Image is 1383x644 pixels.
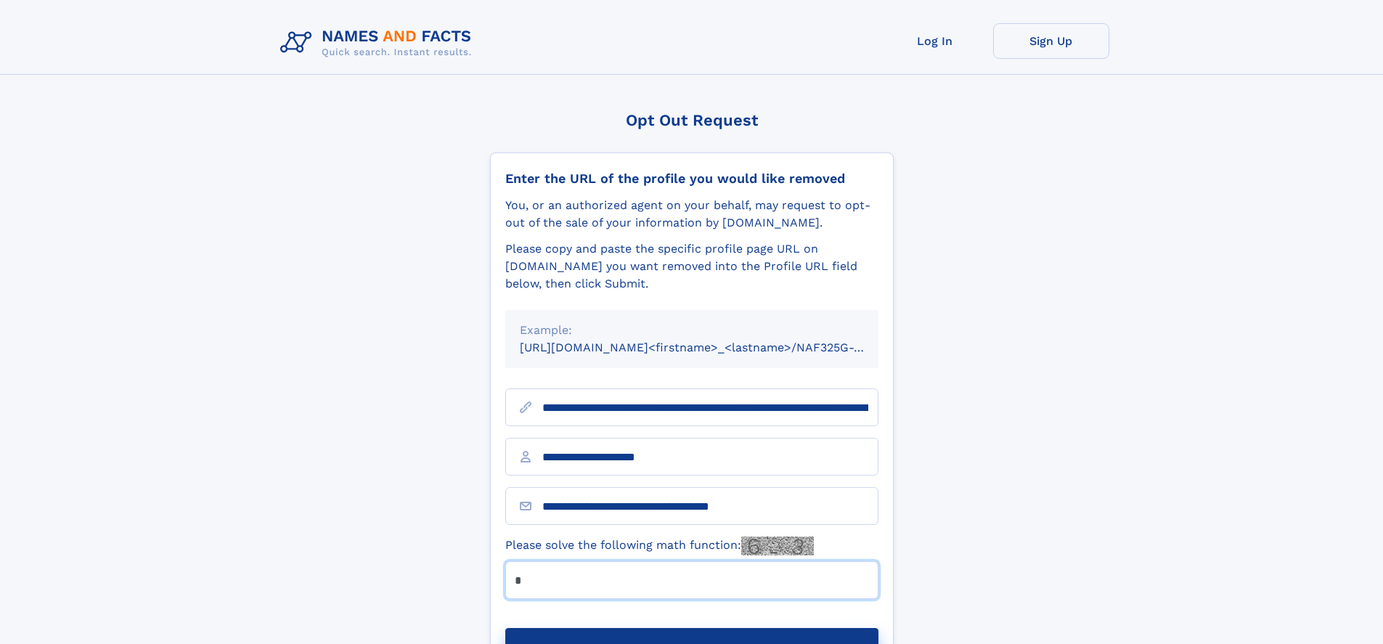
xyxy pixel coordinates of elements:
[505,537,814,555] label: Please solve the following math function:
[993,23,1109,59] a: Sign Up
[505,171,878,187] div: Enter the URL of the profile you would like removed
[505,197,878,232] div: You, or an authorized agent on your behalf, may request to opt-out of the sale of your informatio...
[505,240,878,293] div: Please copy and paste the specific profile page URL on [DOMAIN_NAME] you want removed into the Pr...
[877,23,993,59] a: Log In
[274,23,484,62] img: Logo Names and Facts
[520,341,906,354] small: [URL][DOMAIN_NAME]<firstname>_<lastname>/NAF325G-xxxxxxxx
[520,322,864,339] div: Example:
[490,111,894,129] div: Opt Out Request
